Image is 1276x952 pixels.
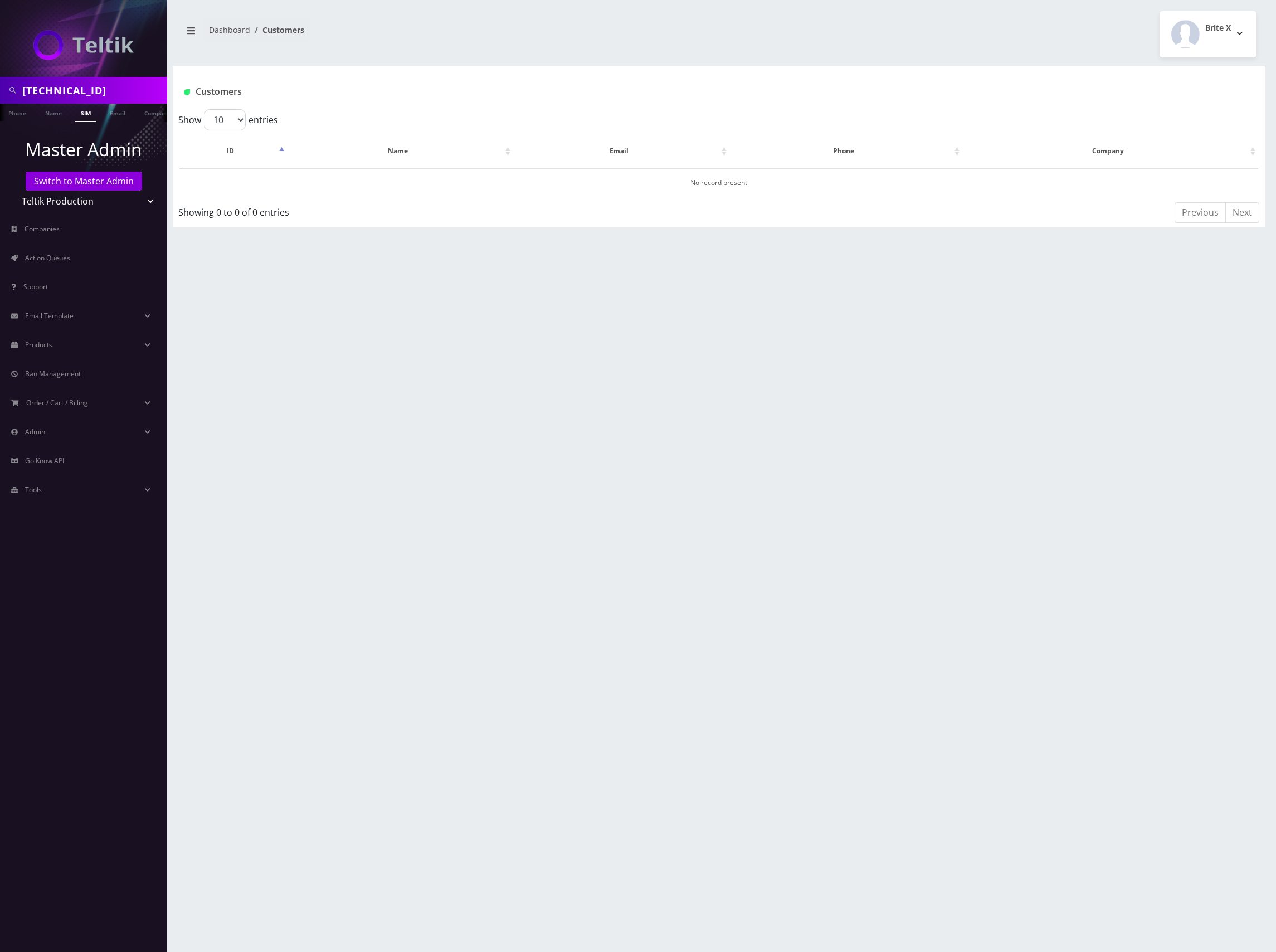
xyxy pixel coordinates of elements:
nav: breadcrumb [181,18,710,50]
span: Order / Cart / Billing [26,398,88,407]
a: SIM [75,104,96,122]
label: Show entries [178,109,278,130]
input: Search in Company [22,80,164,101]
span: Ban Management [25,369,81,378]
a: Switch to Master Admin [26,172,142,191]
th: Company: activate to sort column ascending [963,135,1258,167]
span: Action Queues [25,253,70,263]
select: Showentries [204,109,246,130]
span: Support [23,282,48,292]
th: ID: activate to sort column descending [179,135,287,167]
a: Email [104,104,131,121]
span: Companies [25,224,60,234]
a: Previous [1175,202,1226,223]
button: Brite X [1160,11,1256,57]
div: Showing 0 to 0 of 0 entries [178,201,620,219]
span: Email Template [25,311,74,320]
a: Next [1225,202,1259,223]
h1: Customers [184,86,1073,97]
a: Dashboard [209,25,250,35]
a: Company [139,104,176,121]
span: Go Know API [25,456,64,465]
img: Teltik Production [33,30,134,60]
a: Name [40,104,67,121]
li: Customers [250,24,304,36]
h2: Brite X [1205,23,1231,33]
th: Phone: activate to sort column ascending [730,135,962,167]
th: Email: activate to sort column ascending [514,135,729,167]
a: Phone [3,104,32,121]
th: Name: activate to sort column ascending [288,135,513,167]
span: Admin [25,427,45,436]
span: Products [25,340,52,349]
td: No record present [179,168,1258,197]
span: Tools [25,485,42,494]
